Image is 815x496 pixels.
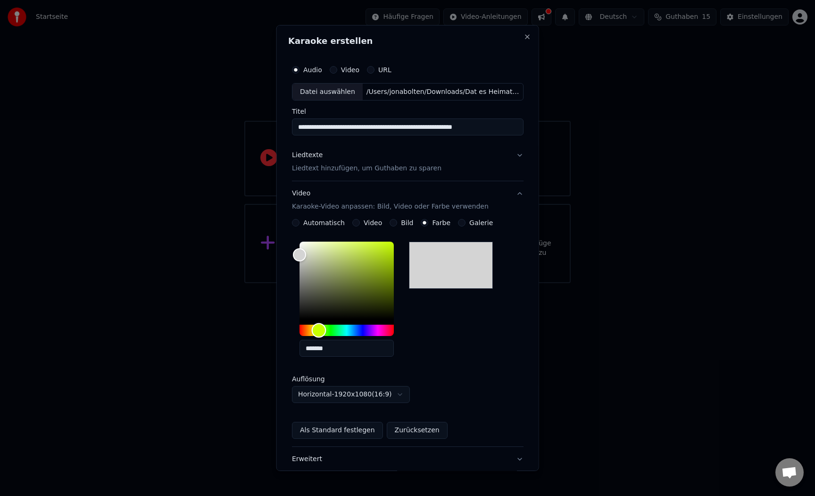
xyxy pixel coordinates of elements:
div: Datei auswählen [292,84,363,101]
button: VideoKaraoke-Video anpassen: Bild, Video oder Farbe verwenden [292,182,524,219]
div: Video [292,189,489,212]
label: URL [378,67,391,73]
label: Titel [292,109,524,115]
div: /Users/jonabolten/Downloads/Dat es Heimat (karaoke Version) (Originally Performed By [PERSON_NAME... [362,87,523,97]
label: Galerie [469,219,493,226]
div: Color [299,242,394,319]
label: Bild [401,219,413,226]
button: Zurücksetzen [386,422,447,439]
button: Als Standard festlegen [292,422,383,439]
label: Video [341,67,359,73]
p: Karaoke-Video anpassen: Bild, Video oder Farbe verwenden [292,202,489,211]
label: Automatisch [303,219,345,226]
div: VideoKaraoke-Video anpassen: Bild, Video oder Farbe verwenden [292,219,524,446]
label: Farbe [432,219,450,226]
button: Erweitert [292,447,524,471]
div: Liedtexte [292,151,323,160]
label: Video [364,219,382,226]
div: Hue [299,325,394,336]
label: Audio [303,67,322,73]
h2: Karaoke erstellen [288,37,527,45]
label: Auflösung [292,376,386,382]
button: LiedtexteLiedtext hinzufügen, um Guthaben zu sparen [292,143,524,181]
p: Liedtext hinzufügen, um Guthaben zu sparen [292,164,441,174]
